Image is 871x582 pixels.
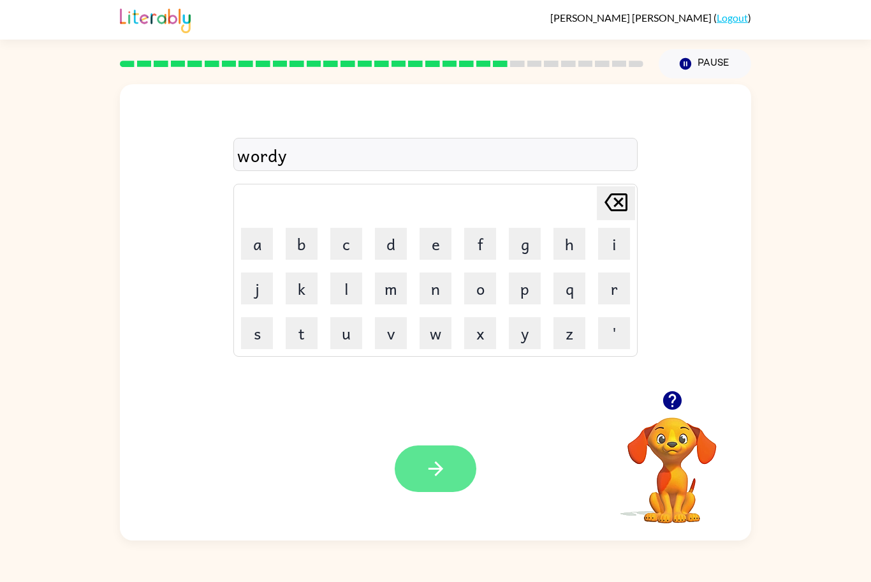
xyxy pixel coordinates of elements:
[241,317,273,349] button: s
[241,228,273,260] button: a
[598,228,630,260] button: i
[330,272,362,304] button: l
[120,5,191,33] img: Literably
[420,317,451,349] button: w
[608,398,736,525] video: Your browser must support playing .mp4 files to use Literably. Please try using another browser.
[286,272,318,304] button: k
[553,317,585,349] button: z
[598,272,630,304] button: r
[286,317,318,349] button: t
[237,142,634,168] div: wordy
[659,49,751,78] button: Pause
[553,228,585,260] button: h
[509,317,541,349] button: y
[464,272,496,304] button: o
[550,11,751,24] div: ( )
[509,272,541,304] button: p
[375,317,407,349] button: v
[550,11,714,24] span: [PERSON_NAME] [PERSON_NAME]
[241,272,273,304] button: j
[375,228,407,260] button: d
[286,228,318,260] button: b
[375,272,407,304] button: m
[420,228,451,260] button: e
[330,228,362,260] button: c
[330,317,362,349] button: u
[598,317,630,349] button: '
[509,228,541,260] button: g
[464,317,496,349] button: x
[717,11,748,24] a: Logout
[464,228,496,260] button: f
[553,272,585,304] button: q
[420,272,451,304] button: n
